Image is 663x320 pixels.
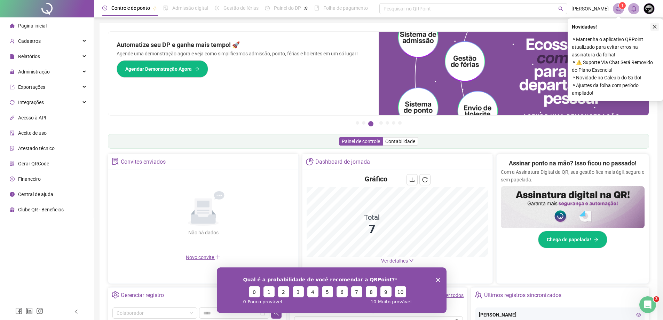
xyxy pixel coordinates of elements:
[112,158,119,165] span: solution
[398,121,402,125] button: 7
[171,229,235,236] div: Não há dados
[117,40,370,50] h2: Automatize seu DP e ganhe mais tempo! 🚀
[304,6,308,10] span: pushpin
[153,6,157,10] span: pushpin
[111,5,150,11] span: Controle de ponto
[26,307,33,314] span: linkedin
[392,121,395,125] button: 6
[125,65,192,73] span: Agendar Demonstração Agora
[10,146,15,151] span: solution
[10,115,15,120] span: api
[409,177,415,182] span: download
[18,176,41,182] span: Financeiro
[615,6,622,12] span: notification
[214,6,219,10] span: sun
[365,174,387,184] h4: Gráfico
[385,139,415,144] span: Contabilidade
[558,6,563,11] span: search
[10,161,15,166] span: qrcode
[501,168,645,184] p: Com a Assinatura Digital da QR, sua gestão fica mais ágil, segura e sem papelada.
[117,60,208,78] button: Agendar Demonstração Agora
[621,3,624,8] span: 1
[186,255,221,260] span: Novo convite
[265,6,270,10] span: dashboard
[10,69,15,74] span: lock
[572,58,659,74] span: ⚬ ⚠️ Suporte Via Chat Será Removido do Plano Essencial
[195,67,199,71] span: arrow-right
[10,100,15,105] span: sync
[572,23,597,31] span: Novidades !
[112,291,119,298] span: setting
[572,36,659,58] span: ⚬ Mantenha o aplicativo QRPoint atualizado para evitar erros na assinatura da folha!
[18,130,47,136] span: Aceite de uso
[18,161,49,166] span: Gerar QRCode
[18,207,64,212] span: Clube QR - Beneficios
[10,85,15,89] span: export
[18,115,46,120] span: Acesso à API
[619,2,626,9] sup: 1
[356,121,359,125] button: 1
[217,267,447,313] iframe: Pesquisa da QRPoint
[323,5,368,11] span: Folha de pagamento
[306,158,313,165] span: pie-chart
[18,84,45,90] span: Exportações
[509,158,637,168] h2: Assinar ponto na mão? Isso ficou no passado!
[381,258,408,264] span: Ver detalhes
[172,5,208,11] span: Admissão digital
[10,131,15,135] span: audit
[18,69,50,75] span: Administração
[368,121,373,126] button: 3
[163,6,168,10] span: file-done
[10,54,15,59] span: file
[479,311,641,319] div: [PERSON_NAME]
[422,177,428,182] span: reload
[572,81,659,97] span: ⚬ Ajustes da folha com período ampliado!
[636,312,641,317] span: eye
[18,38,41,44] span: Cadastros
[594,237,599,242] span: arrow-right
[10,177,15,181] span: dollar
[409,258,414,263] span: down
[18,192,53,197] span: Central de ajuda
[644,3,654,14] img: 8625
[475,291,482,298] span: team
[36,307,43,314] span: instagram
[381,258,414,264] a: Ver detalhes down
[547,236,591,243] span: Chega de papelada!
[18,146,55,151] span: Atestado técnico
[443,292,464,298] a: Ver todos
[315,156,370,168] div: Dashboard de jornada
[571,5,609,13] span: [PERSON_NAME]
[342,139,380,144] span: Painel de controle
[274,5,301,11] span: Painel do DP
[386,121,389,125] button: 5
[10,39,15,44] span: user-add
[484,289,561,301] div: Últimos registros sincronizados
[102,6,107,10] span: clock-circle
[121,156,166,168] div: Convites enviados
[18,23,47,29] span: Página inicial
[572,74,659,81] span: ⚬ Novidade no Cálculo do Saldo!
[117,50,370,57] p: Agende uma demonstração agora e veja como simplificamos admissão, ponto, férias e holerites em um...
[18,54,40,59] span: Relatórios
[652,24,657,29] span: close
[10,207,15,212] span: gift
[654,296,659,302] span: 3
[15,307,22,314] span: facebook
[121,289,164,301] div: Gerenciar registro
